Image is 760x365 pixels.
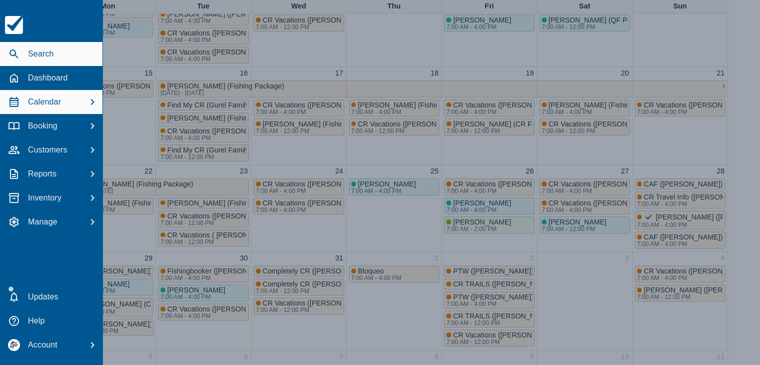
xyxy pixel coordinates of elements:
[28,120,57,132] p: Booking
[28,192,61,204] p: Inventory
[28,315,45,327] p: Help
[28,216,57,228] p: Manage
[28,339,57,351] p: Account
[28,144,67,156] p: Customers
[28,48,54,60] p: Search
[28,96,61,108] p: Calendar
[8,339,20,351] img: avatar
[28,168,56,180] p: Reports
[28,72,68,84] p: Dashboard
